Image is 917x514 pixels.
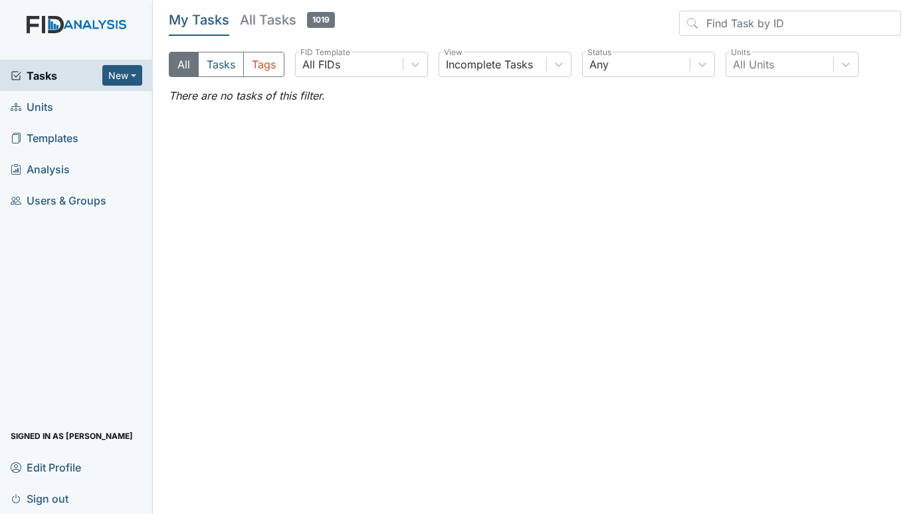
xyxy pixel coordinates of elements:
[11,488,68,509] span: Sign out
[302,56,340,72] div: All FIDs
[11,96,53,117] span: Units
[169,52,199,77] button: All
[11,68,102,84] a: Tasks
[11,190,106,211] span: Users & Groups
[240,11,335,29] h5: All Tasks
[679,11,901,36] input: Find Task by ID
[11,426,133,446] span: Signed in as [PERSON_NAME]
[446,56,533,72] div: Incomplete Tasks
[243,52,284,77] button: Tags
[169,89,325,102] em: There are no tasks of this filter.
[11,128,78,148] span: Templates
[102,65,142,86] button: New
[589,56,609,72] div: Any
[11,457,81,477] span: Edit Profile
[169,11,229,29] h5: My Tasks
[307,12,335,28] span: 1019
[11,159,70,179] span: Analysis
[198,52,244,77] button: Tasks
[733,56,774,72] div: All Units
[169,52,284,77] div: Type filter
